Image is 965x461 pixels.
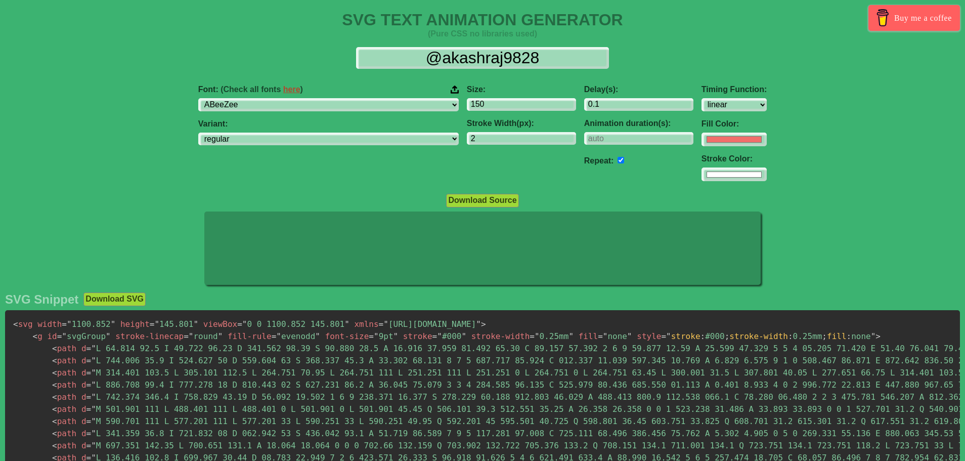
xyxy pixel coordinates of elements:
[584,156,614,165] label: Repeat:
[446,194,518,207] button: Download Source
[91,368,96,378] span: "
[81,368,86,378] span: d
[403,331,432,341] span: stroke
[52,344,76,353] span: path
[242,319,247,329] span: "
[91,404,96,414] span: "
[315,331,320,341] span: "
[57,331,111,341] span: svgGroup
[91,392,96,402] span: "
[13,319,33,329] span: svg
[467,119,576,128] label: Stroke Width(px):
[86,441,92,450] span: =
[120,319,150,329] span: height
[189,331,194,341] span: "
[661,331,671,341] span: ="
[33,331,42,341] span: g
[83,292,146,306] button: Download SVG
[671,331,871,341] span: #000 0.25mm none
[530,331,535,341] span: =
[33,331,38,341] span: <
[62,319,67,329] span: =
[154,319,159,329] span: "
[52,441,76,450] span: path
[62,319,115,329] span: 1100.852
[598,331,632,341] span: none
[432,331,466,341] span: #000
[467,132,576,145] input: 2px
[52,416,57,426] span: <
[788,331,793,341] span: :
[115,331,184,341] span: stroke-linecap
[52,356,57,365] span: <
[52,368,57,378] span: <
[729,331,788,341] span: stroke-width
[91,344,96,353] span: "
[52,404,57,414] span: <
[52,429,76,438] span: path
[86,368,92,378] span: =
[530,331,574,341] span: 0.25mm
[91,356,96,365] span: "
[369,331,398,341] span: 9pt
[52,368,76,378] span: path
[13,319,18,329] span: <
[81,416,86,426] span: d
[325,331,369,341] span: font-size
[471,331,530,341] span: stroke-width
[725,331,730,341] span: ;
[701,85,767,94] label: Timing Function:
[579,331,598,341] span: fill
[81,380,86,390] span: d
[461,331,466,341] span: "
[354,319,378,329] span: xmlns
[111,319,116,329] span: "
[52,404,76,414] span: path
[184,331,223,341] span: round
[237,319,349,329] span: 0 0 1100.852 145.801
[86,404,92,414] span: =
[568,331,574,341] span: "
[194,319,199,329] span: "
[81,344,86,353] span: d
[874,9,892,26] img: Buy me a coffee
[184,331,189,341] span: =
[700,331,706,341] span: :
[91,429,96,438] span: "
[52,392,76,402] span: path
[379,319,384,329] span: =
[86,380,92,390] span: =
[451,85,459,94] img: Upload your font
[369,331,374,341] span: =
[62,331,67,341] span: "
[476,319,481,329] span: "
[584,85,693,94] label: Delay(s):
[81,392,86,402] span: d
[81,441,86,450] span: d
[86,356,92,365] span: =
[618,157,624,163] input: auto
[67,319,72,329] span: "
[81,356,86,365] span: d
[198,119,459,129] label: Variant:
[52,441,57,450] span: <
[150,319,198,329] span: 145.801
[52,356,76,365] span: path
[272,331,277,341] span: =
[584,132,693,145] input: auto
[637,331,661,341] span: style
[91,416,96,426] span: "
[847,331,852,341] span: :
[875,331,881,341] span: >
[86,429,92,438] span: =
[86,416,92,426] span: =
[150,319,155,329] span: =
[237,319,242,329] span: =
[467,98,576,111] input: 100
[198,85,303,94] span: Font:
[106,331,111,341] span: "
[52,392,57,402] span: <
[701,119,767,129] label: Fill Color:
[52,416,76,426] span: path
[379,319,481,329] span: [URL][DOMAIN_NAME]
